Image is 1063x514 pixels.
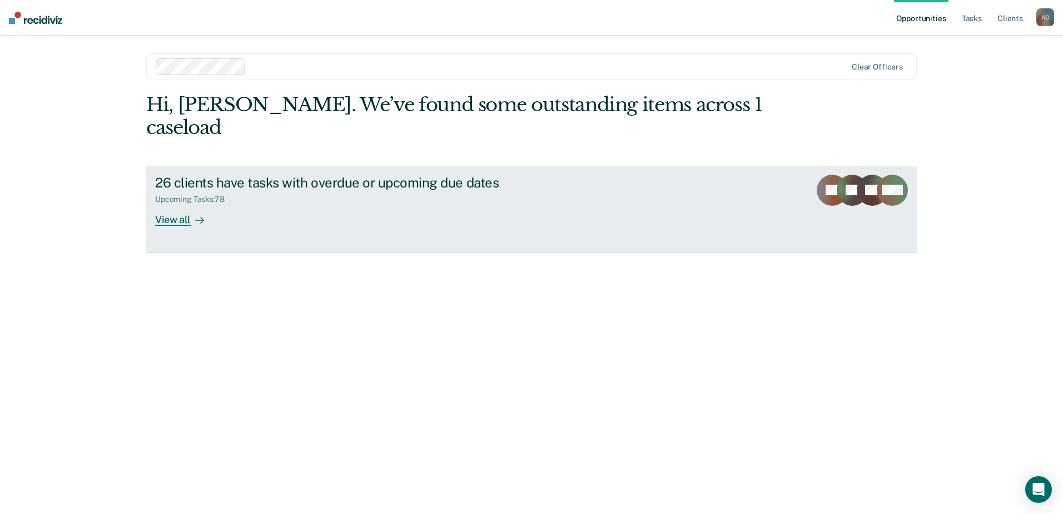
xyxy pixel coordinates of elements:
div: Upcoming Tasks : 78 [155,195,234,204]
div: A C [1036,8,1054,26]
div: Clear officers [852,62,903,72]
a: 26 clients have tasks with overdue or upcoming due datesUpcoming Tasks:78View all [146,166,917,253]
div: Open Intercom Messenger [1025,476,1052,503]
button: AC [1036,8,1054,26]
div: View all [155,204,217,226]
div: 26 clients have tasks with overdue or upcoming due dates [155,175,545,191]
div: Hi, [PERSON_NAME]. We’ve found some outstanding items across 1 caseload [146,93,763,139]
img: Recidiviz [9,12,62,24]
